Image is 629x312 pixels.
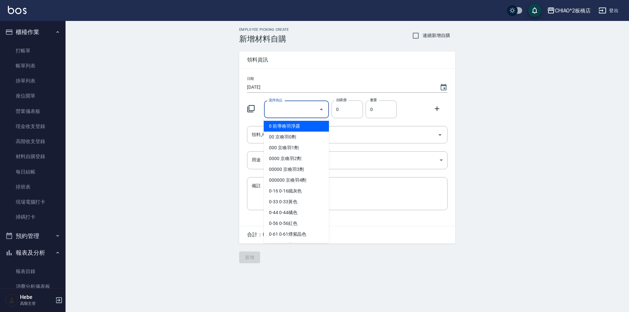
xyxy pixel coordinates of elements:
[247,76,254,81] label: 日期
[264,207,329,218] li: 0-44 0-44橘色
[20,294,53,301] h5: Hebe
[3,119,63,134] a: 現金收支登錄
[264,229,329,240] li: 0-61 0-61煙紫晶色
[264,121,329,132] li: 0 前導喚羽淨露
[528,4,541,17] button: save
[264,186,329,196] li: 0-16 0-16鐵灰色
[239,28,289,32] h2: Employee Picking Create
[3,228,63,245] button: 預約管理
[8,6,27,14] img: Logo
[544,4,594,17] button: CHIAO^2板橋店
[247,57,448,63] span: 領料資訊
[555,7,591,15] div: CHIAO^2板橋店
[264,240,329,250] li: 0-88 0-88藍色
[3,149,63,164] a: 材料自購登錄
[3,279,63,294] a: 消費分析儀表板
[3,134,63,149] a: 高階收支登錄
[3,43,63,58] a: 打帳單
[435,130,445,140] button: Open
[3,244,63,261] button: 報表及分析
[264,175,329,186] li: 000000 京喚羽4劑
[5,294,18,307] img: Person
[436,80,451,95] button: Choose date, selected date is 2025-10-08
[3,164,63,179] a: 每日結帳
[20,301,53,306] p: 高階主管
[264,142,329,153] li: 000 京喚羽1劑
[264,164,329,175] li: 00000 京喚羽3劑
[3,210,63,225] a: 掃碼打卡
[264,196,329,207] li: 0-33 0-33黃色
[3,88,63,103] a: 座位開單
[264,153,329,164] li: 0000 京喚羽2劑
[316,104,327,115] button: Close
[264,132,329,142] li: 00 京喚羽0劑
[3,58,63,73] a: 帳單列表
[3,73,63,88] a: 掛單列表
[423,32,450,39] span: 連續新增自購
[336,98,346,102] label: 自購價
[596,5,621,17] button: 登出
[269,98,282,103] label: 選擇商品
[3,24,63,41] button: 櫃檯作業
[3,264,63,279] a: 報表目錄
[239,34,289,44] h3: 新增材料自購
[3,194,63,210] a: 現場電腦打卡
[247,82,433,93] input: YYYY/MM/DD
[239,226,455,244] div: 合計： 0
[3,104,63,119] a: 營業儀表板
[3,179,63,194] a: 排班表
[264,218,329,229] li: 0-56 0-56紅色
[370,98,377,102] label: 數量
